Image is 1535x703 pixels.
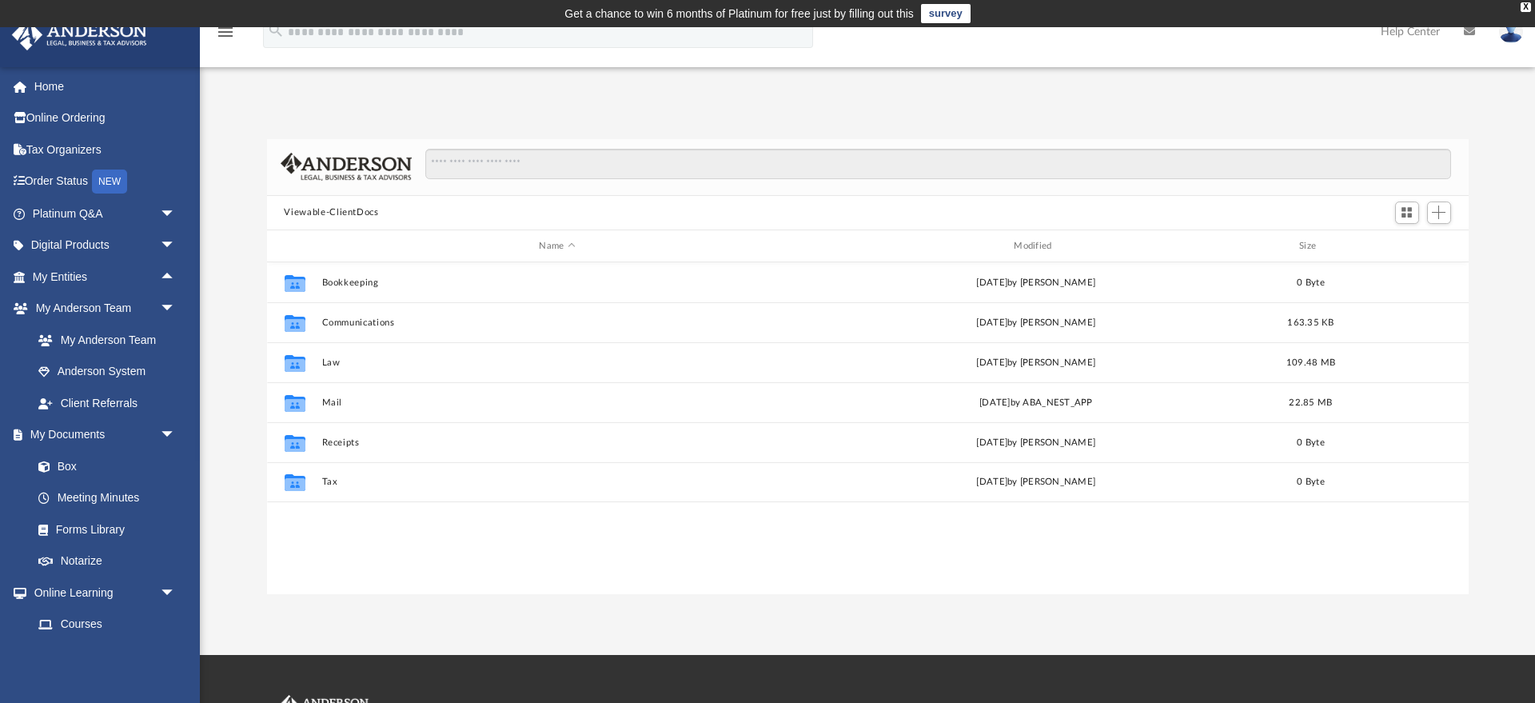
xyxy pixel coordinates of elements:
button: Receipts [321,437,793,448]
img: Anderson Advisors Platinum Portal [7,19,152,50]
a: Anderson System [22,356,192,388]
a: Client Referrals [22,387,192,419]
div: [DATE] by [PERSON_NAME] [800,476,1272,490]
div: NEW [92,170,127,194]
a: Online Ordering [11,102,200,134]
a: My Entitiesarrow_drop_up [11,261,200,293]
div: Modified [799,239,1271,254]
div: close [1521,2,1531,12]
span: 0 Byte [1297,478,1325,487]
a: Meeting Minutes [22,482,192,514]
a: My Anderson Team [22,324,184,356]
a: survey [921,4,971,23]
button: Bookkeeping [321,278,793,288]
button: Law [321,357,793,368]
div: id [273,239,313,254]
span: arrow_drop_up [160,261,192,294]
button: Viewable-ClientDocs [284,206,378,220]
button: Mail [321,397,793,408]
a: Platinum Q&Aarrow_drop_down [11,198,200,230]
div: id [1350,239,1461,254]
div: Size [1278,239,1342,254]
a: Courses [22,609,192,641]
span: arrow_drop_down [160,293,192,326]
a: Order StatusNEW [11,166,200,198]
div: [DATE] by [PERSON_NAME] [800,316,1272,330]
span: arrow_drop_down [160,577,192,609]
a: menu [216,30,235,42]
span: 0 Byte [1297,438,1325,447]
a: Forms Library [22,513,184,545]
div: Name [321,239,792,254]
a: Video Training [22,640,184,672]
input: Search files and folders [425,149,1450,179]
div: [DATE] by [PERSON_NAME] [800,436,1272,450]
a: Box [22,450,184,482]
a: Digital Productsarrow_drop_down [11,230,200,262]
button: Communications [321,318,793,328]
a: Home [11,70,200,102]
a: Online Learningarrow_drop_down [11,577,192,609]
button: Switch to Grid View [1395,202,1419,224]
div: [DATE] by ABA_NEST_APP [800,396,1272,410]
a: My Documentsarrow_drop_down [11,419,192,451]
button: Tax [321,477,793,488]
a: My Anderson Teamarrow_drop_down [11,293,192,325]
span: arrow_drop_down [160,198,192,230]
div: Get a chance to win 6 months of Platinum for free just by filling out this [564,4,914,23]
div: [DATE] by [PERSON_NAME] [800,276,1272,290]
span: arrow_drop_down [160,419,192,452]
span: arrow_drop_down [160,230,192,262]
span: 0 Byte [1297,278,1325,287]
span: 22.85 MB [1289,398,1332,407]
button: Add [1427,202,1451,224]
div: [DATE] by [PERSON_NAME] [800,356,1272,370]
img: User Pic [1499,20,1523,43]
span: 109.48 MB [1286,358,1334,367]
i: menu [216,22,235,42]
i: search [267,22,285,39]
a: Tax Organizers [11,134,200,166]
span: 163.35 KB [1287,318,1334,327]
div: grid [267,262,1469,593]
a: Notarize [22,545,192,577]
